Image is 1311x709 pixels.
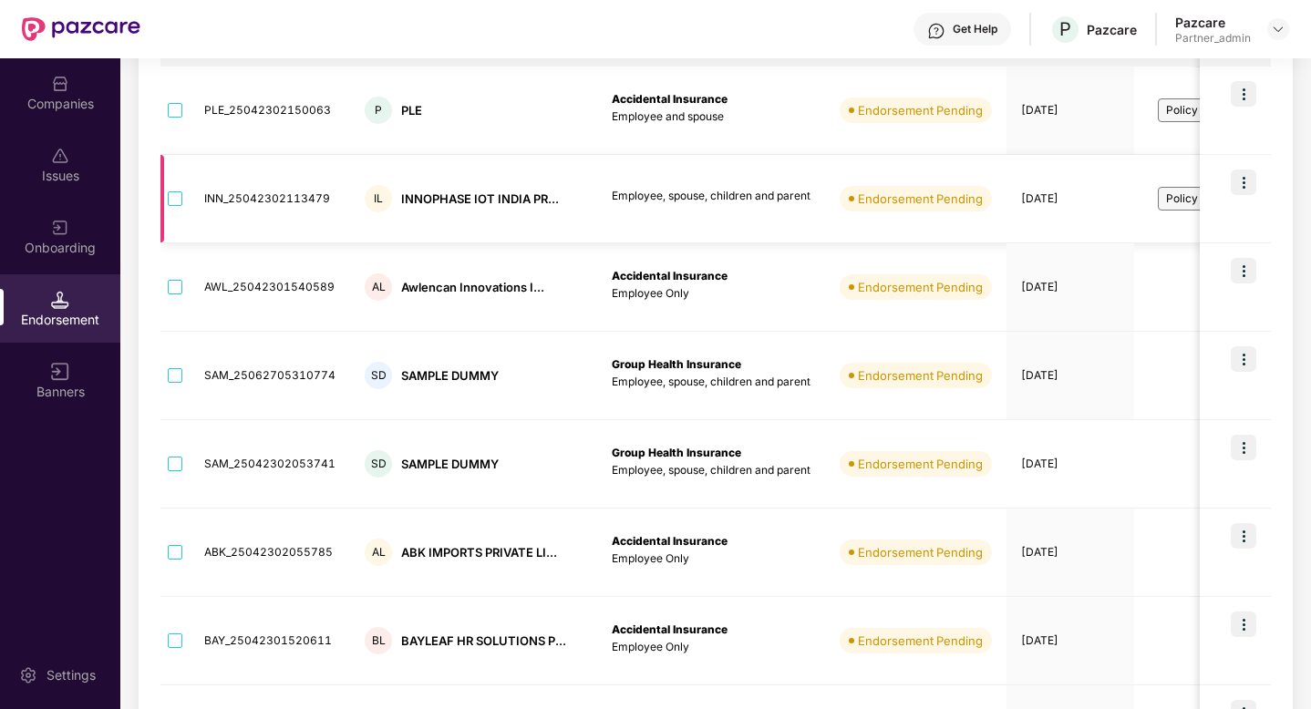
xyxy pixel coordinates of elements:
[1158,187,1248,211] span: Policy Expired
[1231,258,1256,283] img: icon
[51,75,69,93] img: svg+xml;base64,PHN2ZyBpZD0iQ29tcGFuaWVzIiB4bWxucz0iaHR0cDovL3d3dy53My5vcmcvMjAwMC9zdmciIHdpZHRoPS...
[858,101,983,119] div: Endorsement Pending
[1158,98,1248,122] span: Policy Expired
[612,534,728,548] b: Accidental Insurance
[612,639,810,656] p: Employee Only
[612,374,810,391] p: Employee, spouse, children and parent
[401,279,544,296] div: Awlencan Innovations I...
[1231,523,1256,549] img: icon
[365,627,392,654] div: BL
[858,543,983,561] div: Endorsement Pending
[927,22,945,40] img: svg+xml;base64,PHN2ZyBpZD0iSGVscC0zMngzMiIgeG1sbnM9Imh0dHA6Ly93d3cudzMub3JnLzIwMDAvc3ZnIiB3aWR0aD...
[190,420,350,509] td: SAM_25042302053741
[401,102,422,119] div: PLE
[1271,22,1285,36] img: svg+xml;base64,PHN2ZyBpZD0iRHJvcGRvd24tMzJ4MzIiIHhtbG5zPSJodHRwOi8vd3d3LnczLm9yZy8yMDAwL3N2ZyIgd2...
[953,22,997,36] div: Get Help
[401,190,559,208] div: INNOPHASE IOT INDIA PR...
[51,363,69,381] img: svg+xml;base64,PHN2ZyB3aWR0aD0iMTYiIGhlaWdodD0iMTYiIHZpZXdCb3g9IjAgMCAxNiAxNiIgZmlsbD0ibm9uZSIgeG...
[190,67,350,155] td: PLE_25042302150063
[365,185,392,212] div: IL
[612,357,741,371] b: Group Health Insurance
[1087,21,1137,38] div: Pazcare
[612,108,810,126] p: Employee and spouse
[1231,346,1256,372] img: icon
[51,147,69,165] img: svg+xml;base64,PHN2ZyBpZD0iSXNzdWVzX2Rpc2FibGVkIiB4bWxucz0iaHR0cDovL3d3dy53My5vcmcvMjAwMC9zdmciIH...
[1006,332,1134,420] td: [DATE]
[190,597,350,685] td: BAY_25042301520611
[41,666,101,684] div: Settings
[51,291,69,309] img: svg+xml;base64,PHN2ZyB3aWR0aD0iMTQuNSIgaGVpZ2h0PSIxNC41IiB2aWV3Qm94PSIwIDAgMTYgMTYiIGZpbGw9Im5vbm...
[612,550,810,568] p: Employee Only
[22,17,140,41] img: New Pazcare Logo
[365,539,392,566] div: AL
[858,278,983,296] div: Endorsement Pending
[1006,509,1134,597] td: [DATE]
[1059,18,1071,40] span: P
[1231,611,1256,637] img: icon
[612,622,728,636] b: Accidental Insurance
[1175,14,1251,31] div: Pazcare
[1006,67,1134,155] td: [DATE]
[1231,435,1256,460] img: icon
[612,462,810,479] p: Employee, spouse, children and parent
[1006,243,1134,332] td: [DATE]
[1175,31,1251,46] div: Partner_admin
[612,92,728,106] b: Accidental Insurance
[401,367,499,385] div: SAMPLE DUMMY
[1006,597,1134,685] td: [DATE]
[19,666,37,684] img: svg+xml;base64,PHN2ZyBpZD0iU2V0dGluZy0yMHgyMCIgeG1sbnM9Imh0dHA6Ly93d3cudzMub3JnLzIwMDAvc3ZnIiB3aW...
[858,455,983,473] div: Endorsement Pending
[612,446,741,459] b: Group Health Insurance
[190,243,350,332] td: AWL_25042301540589
[1231,170,1256,195] img: icon
[365,450,392,478] div: SD
[858,366,983,385] div: Endorsement Pending
[365,97,392,124] div: P
[612,285,810,303] p: Employee Only
[858,632,983,650] div: Endorsement Pending
[1231,81,1256,107] img: icon
[365,362,392,389] div: SD
[190,509,350,597] td: ABK_25042302055785
[190,155,350,243] td: INN_25042302113479
[858,190,983,208] div: Endorsement Pending
[612,269,728,283] b: Accidental Insurance
[190,332,350,420] td: SAM_25062705310774
[365,273,392,301] div: AL
[401,456,499,473] div: SAMPLE DUMMY
[401,632,566,650] div: BAYLEAF HR SOLUTIONS P...
[1006,420,1134,509] td: [DATE]
[612,188,810,205] p: Employee, spouse, children and parent
[51,219,69,237] img: svg+xml;base64,PHN2ZyB3aWR0aD0iMjAiIGhlaWdodD0iMjAiIHZpZXdCb3g9IjAgMCAyMCAyMCIgZmlsbD0ibm9uZSIgeG...
[401,544,557,561] div: ABK IMPORTS PRIVATE LI...
[1006,155,1134,243] td: [DATE]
